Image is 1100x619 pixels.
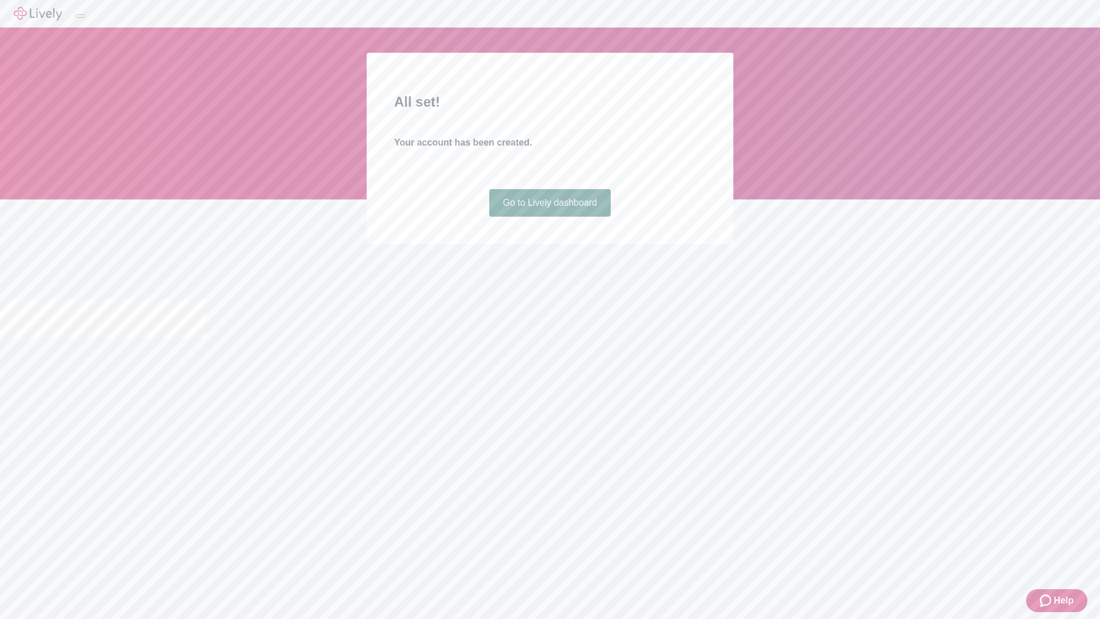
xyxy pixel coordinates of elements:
[394,136,706,150] h4: Your account has been created.
[489,189,611,217] a: Go to Lively dashboard
[1054,594,1074,608] span: Help
[14,7,62,21] img: Lively
[76,14,85,18] button: Log out
[394,92,706,112] h2: All set!
[1040,594,1054,608] svg: Zendesk support icon
[1026,589,1087,612] button: Zendesk support iconHelp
